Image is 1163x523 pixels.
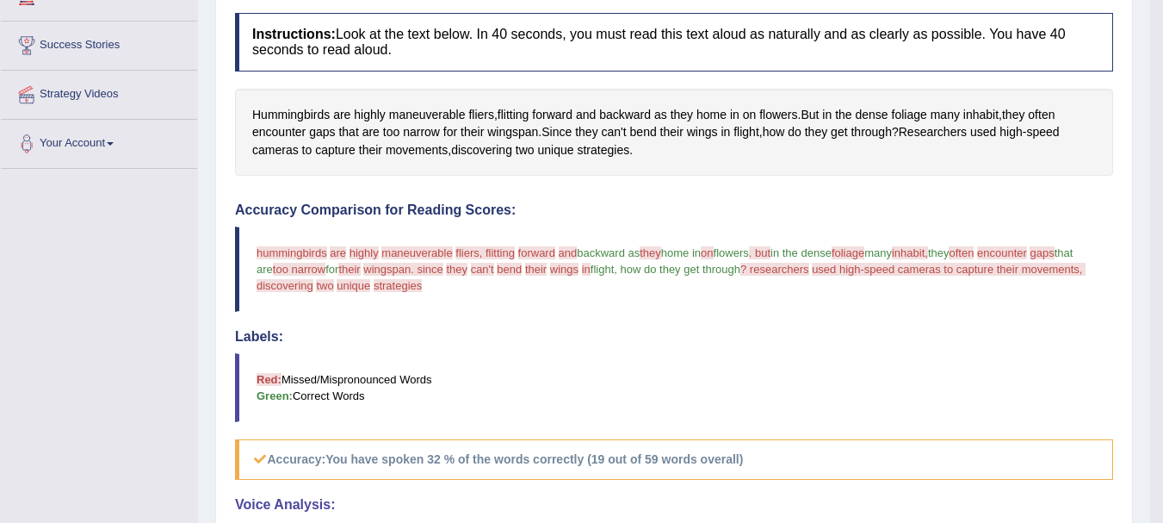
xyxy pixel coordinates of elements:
span: backward as [577,246,640,259]
span: encounter [977,246,1027,259]
span: many [864,246,892,259]
span: Click to see word definition [743,106,757,124]
span: Click to see word definition [602,123,627,141]
span: Click to see word definition [763,123,785,141]
b: Green: [257,389,293,402]
span: Click to see word definition [541,123,572,141]
b: Red: [257,373,281,386]
span: Click to see word definition [899,123,967,141]
span: forward [518,246,555,259]
span: and [559,246,578,259]
span: Click to see word definition [389,106,466,124]
span: fliers, flitting [455,246,515,259]
a: Strategy Videos [1,71,197,114]
span: inhabit, [892,246,928,259]
span: Click to see word definition [252,106,330,124]
span: Click to see word definition [403,123,440,141]
h4: Voice Analysis: [235,497,1113,513]
span: Click to see word definition [835,106,851,124]
span: on [701,246,713,259]
span: Click to see word definition [687,123,718,141]
span: Click to see word definition [354,106,386,124]
h4: Labels: [235,329,1113,345]
span: flight [591,263,614,276]
span: Click to see word definition [999,123,1022,141]
span: Click to see word definition [963,106,999,124]
span: Click to see word definition [892,106,927,124]
span: Click to see word definition [721,123,730,141]
span: Click to see word definition [576,106,596,124]
span: Click to see word definition [696,106,727,124]
span: wings [550,263,578,276]
span: gaps [1030,246,1054,259]
span: too narrow [273,263,325,276]
span: Click to see word definition [970,123,996,141]
span: , [614,263,617,276]
span: foliage [832,246,864,259]
b: You have spoken 32 % of the words correctly (19 out of 59 words overall) [325,452,743,466]
span: Click to see word definition [386,141,448,159]
span: Click to see word definition [532,106,572,124]
span: Click to see word definition [468,106,494,124]
span: Click to see word definition [487,123,538,141]
span: Click to see word definition [359,141,382,159]
span: they [640,246,661,259]
span: they [928,246,950,259]
span: wingspan. since [363,263,443,276]
span: flowers [714,246,749,259]
span: Click to see word definition [630,123,657,141]
span: Click to see word definition [851,123,891,141]
span: Click to see word definition [654,106,667,124]
span: Click to see word definition [309,123,335,141]
span: Click to see word definition [733,123,759,141]
span: Click to see word definition [516,141,535,159]
span: highly [350,246,379,259]
span: Click to see word definition [801,106,819,124]
span: Click to see word definition [252,123,306,141]
span: Click to see word definition [333,106,350,124]
span: Click to see word definition [831,123,847,141]
span: bend [497,263,522,276]
span: Click to see word definition [599,106,651,124]
b: Instructions: [252,27,336,41]
span: can't [471,263,494,276]
span: Click to see word definition [931,106,960,124]
span: Click to see word definition [451,141,512,159]
h5: Accuracy: [235,439,1113,480]
span: strategies [374,279,422,292]
span: how do they get through [621,263,741,276]
span: home in [661,246,701,259]
blockquote: Missed/Mispronounced Words Correct Words [235,353,1113,422]
span: Click to see word definition [788,123,801,141]
span: hummingbirds [257,246,327,259]
span: their [338,263,360,276]
h4: Look at the text below. In 40 seconds, you must read this text aloud as naturally and as clearly ... [235,13,1113,71]
span: ? researchers [740,263,808,276]
a: Success Stories [1,22,197,65]
span: in [582,263,591,276]
span: their [525,263,547,276]
span: Click to see word definition [660,123,684,141]
span: Click to see word definition [575,123,597,141]
span: Click to see word definition [461,123,484,141]
span: Click to see word definition [315,141,356,159]
span: Click to see word definition [302,141,312,159]
span: Click to see word definition [730,106,739,124]
span: . but [749,246,770,259]
span: Click to see word definition [383,123,399,141]
span: unique [337,279,370,292]
span: often [949,246,974,259]
span: Click to see word definition [498,106,529,124]
span: for [325,263,338,276]
span: Click to see word definition [362,123,380,141]
span: Click to see word definition [1002,106,1024,124]
span: Click to see word definition [822,106,832,124]
span: are [330,246,346,259]
span: Click to see word definition [577,141,629,159]
span: Click to see word definition [338,123,358,141]
span: two [316,279,333,292]
span: in the dense [770,246,832,259]
div: , . , . , ? - , . [235,89,1113,177]
span: Click to see word definition [805,123,827,141]
span: Click to see word definition [538,141,574,159]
